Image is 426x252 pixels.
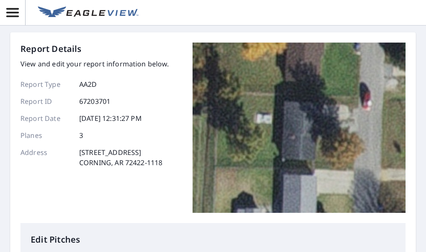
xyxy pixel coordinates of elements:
p: Address [20,147,72,168]
p: 67203701 [79,96,110,106]
p: Report Date [20,113,72,123]
p: View and edit your report information below. [20,59,169,69]
p: [DATE] 12:31:27 PM [79,113,142,123]
p: Planes [20,130,72,140]
p: AA2D [79,79,97,89]
img: Top image [193,43,406,213]
p: Edit Pitches [31,233,395,246]
p: Report Details [20,43,82,55]
p: [STREET_ADDRESS] CORNING, AR 72422-1118 [79,147,162,168]
a: EV Logo [33,1,144,24]
p: Report ID [20,96,72,106]
p: 3 [79,130,83,140]
img: EV Logo [38,6,138,19]
p: Report Type [20,79,72,89]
